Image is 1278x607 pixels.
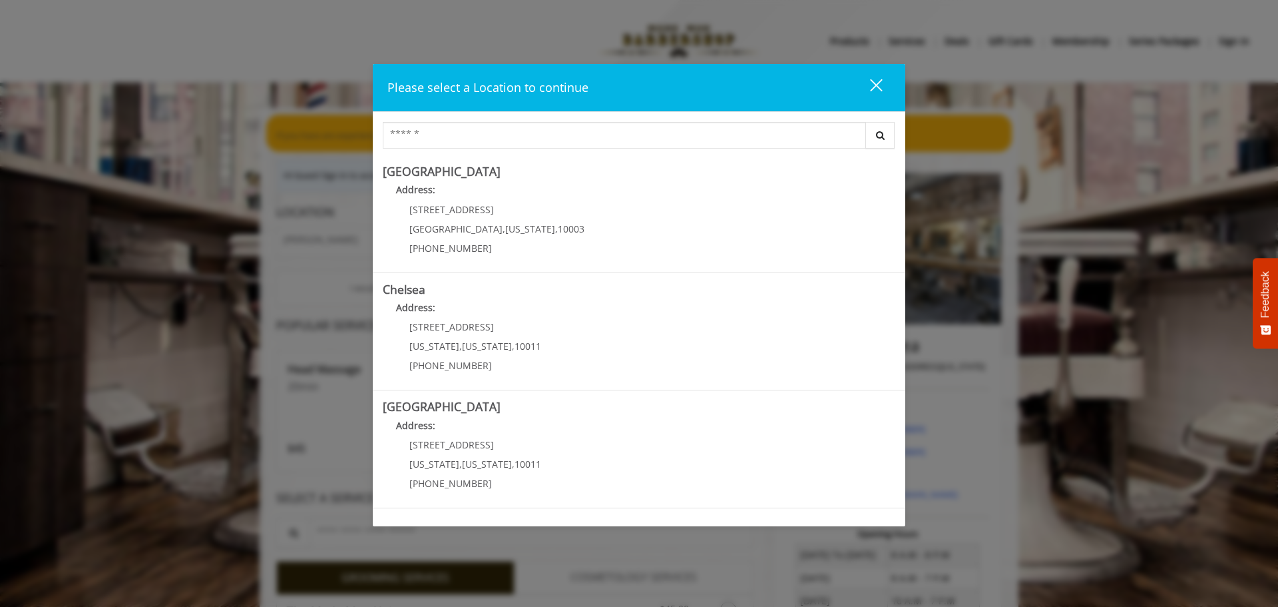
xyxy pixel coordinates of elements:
[383,163,501,179] b: [GEOGRAPHIC_DATA]
[1259,271,1271,318] span: Feedback
[409,438,494,451] span: [STREET_ADDRESS]
[462,458,512,470] span: [US_STATE]
[409,340,459,352] span: [US_STATE]
[462,340,512,352] span: [US_STATE]
[396,301,435,314] b: Address:
[409,477,492,490] span: [PHONE_NUMBER]
[515,458,541,470] span: 10011
[409,203,494,216] span: [STREET_ADDRESS]
[409,242,492,255] span: [PHONE_NUMBER]
[409,223,503,235] span: [GEOGRAPHIC_DATA]
[383,516,424,532] b: Flatiron
[459,458,462,470] span: ,
[383,398,501,414] b: [GEOGRAPHIC_DATA]
[409,458,459,470] span: [US_STATE]
[409,320,494,333] span: [STREET_ADDRESS]
[512,458,515,470] span: ,
[558,223,584,235] span: 10003
[383,122,866,149] input: Search Center
[555,223,558,235] span: ,
[512,340,515,352] span: ,
[383,122,895,155] div: Center Select
[383,281,425,297] b: Chelsea
[396,419,435,432] b: Address:
[873,131,888,140] i: Search button
[515,340,541,352] span: 10011
[1253,258,1278,348] button: Feedback - Show survey
[845,74,891,101] button: close dialog
[503,223,505,235] span: ,
[409,359,492,372] span: [PHONE_NUMBER]
[387,79,588,95] span: Please select a Location to continue
[396,183,435,196] b: Address:
[855,78,881,98] div: close dialog
[505,223,555,235] span: [US_STATE]
[459,340,462,352] span: ,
